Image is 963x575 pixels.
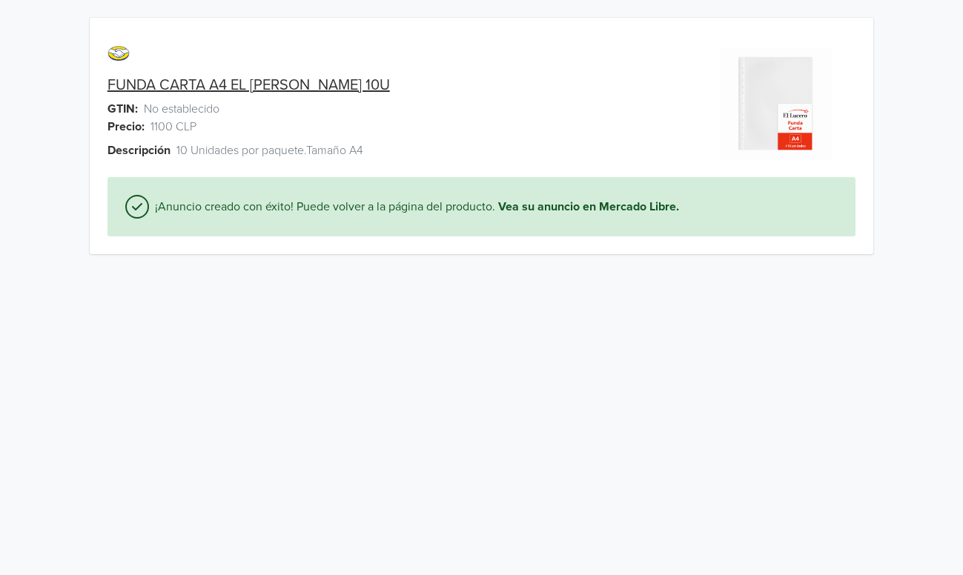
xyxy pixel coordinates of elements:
span: 1100 CLP [150,118,196,136]
img: product_image [720,47,832,159]
span: Puede volver a la página del producto. [297,198,498,216]
span: No establecido [144,100,219,118]
a: FUNDA CARTA A4 EL [PERSON_NAME] 10U [107,76,390,94]
span: GTIN: [107,100,138,118]
span: Descripción [107,142,171,159]
span: 10 Unidades por paquete.Tamaño A4 [176,142,363,159]
a: Vea su anuncio en Mercado Libre. [498,198,679,216]
span: ¡Anuncio creado con éxito! [149,198,297,216]
span: Precio: [107,118,145,136]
